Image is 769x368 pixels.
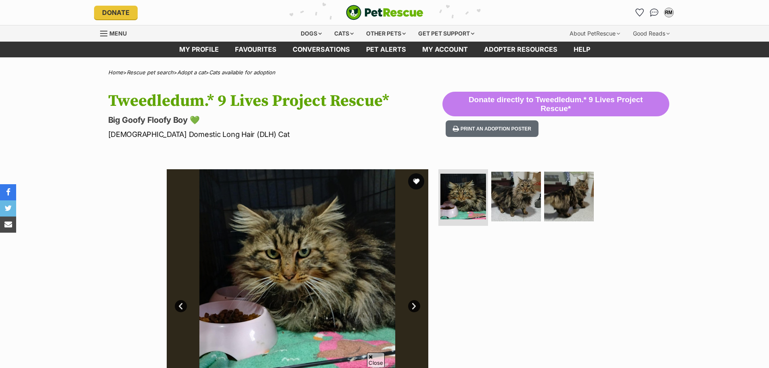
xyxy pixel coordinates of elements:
img: Photo of Tweedledum.* 9 Lives Project Rescue* [491,172,541,221]
a: Home [108,69,123,76]
a: Favourites [633,6,646,19]
button: Donate directly to Tweedledum.* 9 Lives Project Rescue* [442,92,669,117]
a: Conversations [648,6,661,19]
img: Photo of Tweedledum.* 9 Lives Project Rescue* [544,172,594,221]
span: Menu [109,30,127,37]
div: Get pet support [413,25,480,42]
a: Prev [175,300,187,312]
a: Pet alerts [358,42,414,57]
a: Adopt a cat [177,69,205,76]
a: Menu [100,25,132,40]
a: Cats available for adoption [209,69,275,76]
a: Help [566,42,598,57]
p: [DEMOGRAPHIC_DATA] Domestic Long Hair (DLH) Cat [108,129,442,140]
div: Other pets [360,25,411,42]
a: My account [414,42,476,57]
p: Big Goofy Floofy Boy 💚 [108,114,442,126]
a: Favourites [227,42,285,57]
span: Close [367,353,385,367]
a: Donate [94,6,138,19]
button: My account [662,6,675,19]
div: Cats [329,25,359,42]
img: chat-41dd97257d64d25036548639549fe6c8038ab92f7586957e7f3b1b290dea8141.svg [650,8,658,17]
div: Good Reads [627,25,675,42]
a: My profile [171,42,227,57]
img: Photo of Tweedledum.* 9 Lives Project Rescue* [440,174,486,219]
div: > > > [88,69,681,76]
div: About PetRescue [564,25,626,42]
a: conversations [285,42,358,57]
h1: Tweedledum.* 9 Lives Project Rescue* [108,92,442,110]
a: PetRescue [346,5,423,20]
a: Next [408,300,420,312]
ul: Account quick links [633,6,675,19]
img: logo-cat-932fe2b9b8326f06289b0f2fb663e598f794de774fb13d1741a6617ecf9a85b4.svg [346,5,423,20]
div: Dogs [295,25,327,42]
button: favourite [408,173,424,189]
button: Print an adoption poster [446,120,539,137]
a: Adopter resources [476,42,566,57]
div: RM [665,8,673,17]
a: Rescue pet search [127,69,174,76]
